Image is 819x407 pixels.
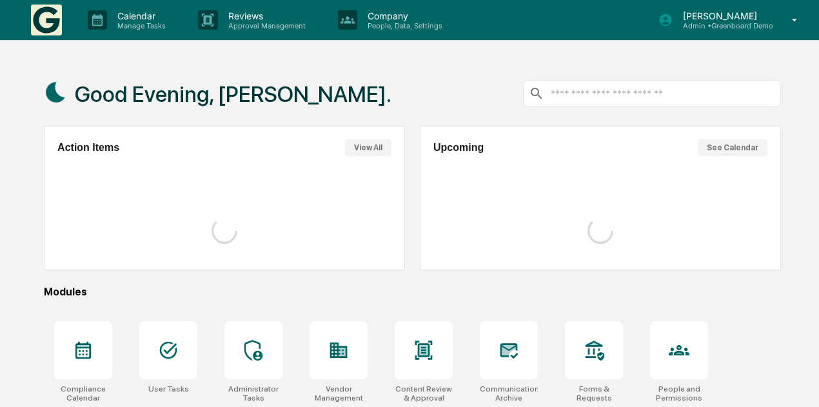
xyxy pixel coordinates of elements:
div: People and Permissions [650,384,708,402]
div: Content Review & Approval [395,384,453,402]
div: Communications Archive [480,384,538,402]
div: Vendor Management [310,384,368,402]
img: logo [31,5,62,35]
p: [PERSON_NAME] [673,10,773,21]
div: Administrator Tasks [224,384,282,402]
h2: Action Items [57,142,119,154]
p: Admin • Greenboard Demo [673,21,773,30]
button: View All [345,139,391,156]
div: User Tasks [148,384,189,393]
p: Calendar [107,10,172,21]
div: Compliance Calendar [54,384,112,402]
p: Manage Tasks [107,21,172,30]
p: Approval Management [218,21,312,30]
p: Company [357,10,449,21]
h1: Good Evening, [PERSON_NAME]. [75,81,391,107]
h2: Upcoming [433,142,484,154]
p: Reviews [218,10,312,21]
div: Forms & Requests [565,384,623,402]
p: People, Data, Settings [357,21,449,30]
button: See Calendar [698,139,767,156]
div: Modules [44,286,781,298]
